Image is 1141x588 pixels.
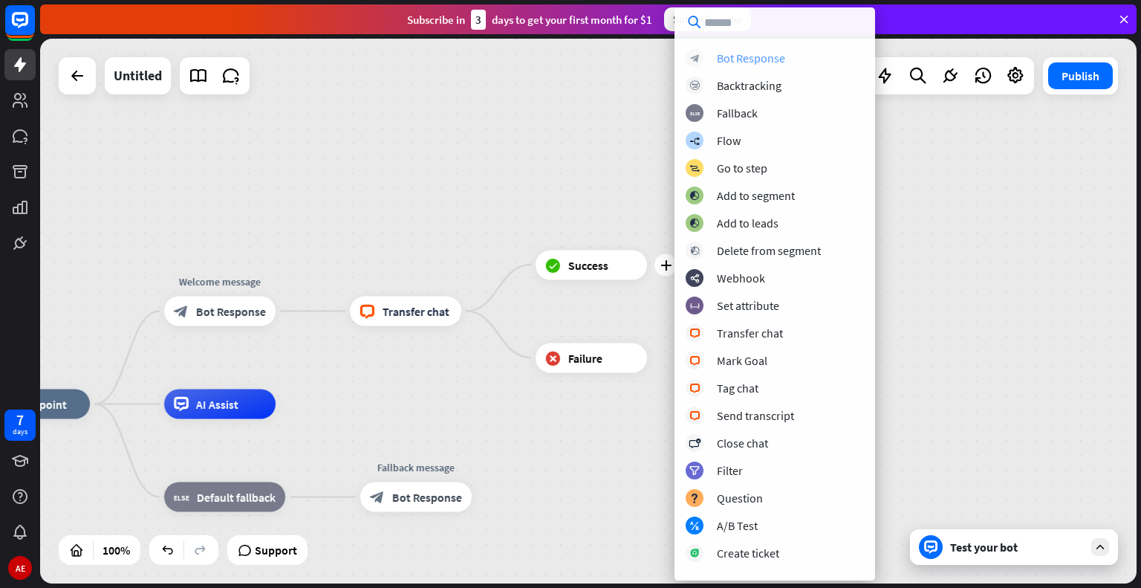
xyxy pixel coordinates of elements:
[690,109,700,118] i: block_fallback
[660,259,672,270] i: plus
[689,411,700,421] i: block_livechat
[13,427,27,437] div: days
[717,133,741,148] div: Flow
[174,304,189,319] i: block_bot_response
[471,10,486,30] div: 3
[664,7,751,31] div: Subscribe now
[689,191,700,201] i: block_add_to_segment
[197,490,276,505] span: Default fallback
[717,271,765,285] div: Webhook
[717,298,779,313] div: Set attribute
[690,301,700,311] i: block_set_attribute
[717,161,767,175] div: Go to step
[717,78,781,93] div: Backtracking
[153,274,287,289] div: Welcome message
[196,304,266,319] span: Bot Response
[717,243,821,258] div: Delete from segment
[360,304,375,319] i: block_livechat
[717,381,758,395] div: Tag chat
[690,521,700,531] i: block_ab_testing
[690,274,700,283] i: webhooks
[545,350,561,365] i: block_failure
[1048,62,1113,89] button: Publish
[717,51,785,65] div: Bot Response
[196,397,238,412] span: AI Assist
[689,164,700,173] i: block_goto
[16,413,24,427] div: 7
[689,466,700,476] i: filter
[407,10,652,30] div: Subscribe in days to get your first month for $1
[717,546,779,560] div: Create ticket
[690,54,700,63] i: block_bot_response
[689,356,700,366] i: block_livechat
[174,490,189,505] i: block_fallback
[717,518,758,533] div: A/B Test
[689,136,700,146] i: builder_tree
[689,219,700,228] i: block_add_to_segment
[114,57,162,94] div: Untitled
[690,81,700,91] i: block_backtracking
[717,216,778,230] div: Add to leads
[717,491,763,505] div: Question
[689,384,700,393] i: block_livechat
[717,326,783,340] div: Transfer chat
[717,408,794,423] div: Send transcript
[689,439,700,448] i: block_close_chat
[8,556,32,580] div: AE
[717,353,767,368] div: Mark Goal
[689,329,700,338] i: block_livechat
[383,304,449,319] span: Transfer chat
[4,410,36,441] a: 7 days
[690,246,700,256] i: block_delete_from_segment
[98,538,134,562] div: 100%
[255,538,297,562] span: Support
[717,436,768,450] div: Close chat
[12,6,56,51] button: Open LiveChat chat widget
[568,350,602,365] span: Failure
[717,188,795,203] div: Add to segment
[392,490,462,505] span: Bot Response
[370,490,385,505] i: block_bot_response
[545,257,561,272] i: block_success
[568,257,608,272] span: Success
[349,460,483,475] div: Fallback message
[690,494,699,503] i: block_question
[717,106,758,120] div: Fallback
[950,540,1084,555] div: Test your bot
[717,463,743,478] div: Filter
